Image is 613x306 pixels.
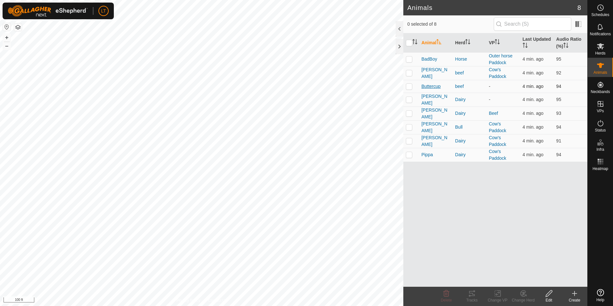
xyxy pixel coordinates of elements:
[494,17,571,31] input: Search (S)
[421,83,441,90] span: Buttercup
[523,111,543,116] span: Aug 10, 2025, 10:33 AM
[453,33,486,53] th: Herd
[208,298,227,303] a: Contact Us
[489,67,506,79] a: Cow's Paddock
[591,13,609,17] span: Schedules
[495,40,500,45] p-sorticon: Activate to sort
[486,33,520,53] th: VP
[489,97,491,102] app-display-virtual-paddock-transition: -
[562,297,587,303] div: Create
[407,21,493,28] span: 0 selected of 8
[595,128,606,132] span: Status
[556,152,561,157] span: 94
[523,97,543,102] span: Aug 10, 2025, 10:33 AM
[523,56,543,62] span: Aug 10, 2025, 10:33 AM
[436,40,441,45] p-sorticon: Activate to sort
[489,121,506,133] a: Cow's Paddock
[455,151,484,158] div: Dairy
[593,71,607,74] span: Animals
[421,93,450,106] span: [PERSON_NAME]
[520,33,554,53] th: Last Updated
[510,297,536,303] div: Change Herd
[485,297,510,303] div: Change VP
[101,8,106,14] span: LT
[455,96,484,103] div: Dairy
[465,40,470,45] p-sorticon: Activate to sort
[455,83,484,90] div: beef
[523,44,528,49] p-sorticon: Activate to sort
[489,84,491,89] app-display-virtual-paddock-transition: -
[523,152,543,157] span: Aug 10, 2025, 10:33 AM
[590,32,611,36] span: Notifications
[419,33,452,53] th: Animal
[563,44,568,49] p-sorticon: Activate to sort
[421,151,433,158] span: Pippa
[421,56,437,63] span: BadBoy
[8,5,88,17] img: Gallagher Logo
[3,34,11,41] button: +
[14,23,22,31] button: Map Layers
[459,297,485,303] div: Tracks
[489,135,506,147] a: Cow's Paddock
[596,298,604,302] span: Help
[595,51,605,55] span: Herds
[421,121,450,134] span: [PERSON_NAME]
[421,66,450,80] span: [PERSON_NAME]
[556,97,561,102] span: 95
[523,70,543,75] span: Aug 10, 2025, 10:33 AM
[3,23,11,31] button: Reset Map
[455,124,484,131] div: Bull
[489,149,506,161] a: Cow's Paddock
[591,90,610,94] span: Neckbands
[523,138,543,143] span: Aug 10, 2025, 10:33 AM
[441,298,452,302] span: Delete
[455,70,484,76] div: beef
[523,124,543,130] span: Aug 10, 2025, 10:33 AM
[455,110,484,117] div: Dairy
[556,138,561,143] span: 91
[556,56,561,62] span: 95
[489,111,498,116] a: Beef
[597,109,604,113] span: VPs
[455,56,484,63] div: Horse
[412,40,417,45] p-sorticon: Activate to sort
[596,148,604,151] span: Infra
[455,138,484,144] div: Dairy
[592,167,608,171] span: Heatmap
[554,33,587,53] th: Audio Ratio (%)
[489,53,513,65] a: Outer horse Paddock
[556,84,561,89] span: 94
[3,42,11,50] button: –
[176,298,200,303] a: Privacy Policy
[577,3,581,13] span: 8
[536,297,562,303] div: Edit
[556,124,561,130] span: 94
[421,134,450,148] span: [PERSON_NAME]
[556,111,561,116] span: 93
[407,4,577,12] h2: Animals
[421,107,450,120] span: [PERSON_NAME]
[523,84,543,89] span: Aug 10, 2025, 10:33 AM
[556,70,561,75] span: 92
[588,286,613,304] a: Help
